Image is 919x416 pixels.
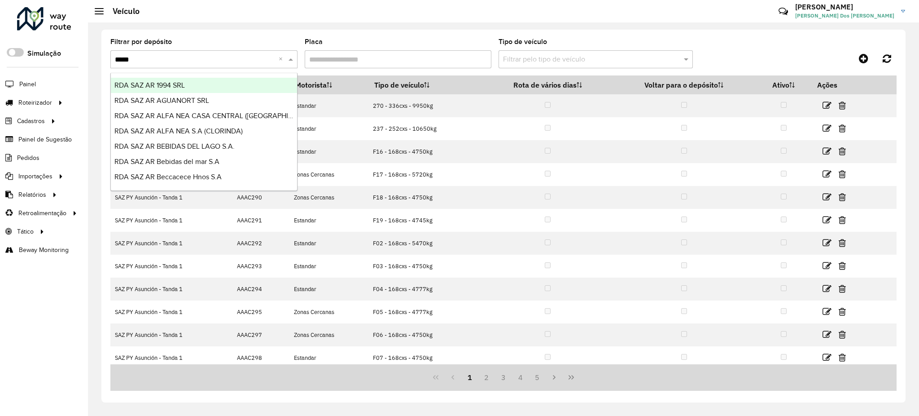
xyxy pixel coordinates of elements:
label: Tipo de veículo [499,36,547,47]
a: Excluir [839,305,846,318]
button: 1 [461,369,478,386]
a: Excluir [839,260,846,272]
a: Excluir [839,351,846,363]
button: Next Page [546,369,563,386]
td: SAZ PY Asunción - Tanda 1 [110,323,232,346]
a: Editar [823,260,831,272]
button: 3 [495,369,512,386]
td: SAZ PY Asunción - Tanda 1 [110,232,232,255]
a: Editar [823,191,831,203]
button: 4 [512,369,529,386]
td: Zonas Cercanas [289,323,368,346]
td: SAZ PY Asunción - Tanda 1 [110,346,232,369]
td: Estandar [289,278,368,301]
a: Editar [823,237,831,249]
span: Relatórios [18,190,46,199]
a: Editar [823,351,831,363]
td: AAAC298 [232,346,289,369]
td: Estandar [289,346,368,369]
td: SAZ PY Asunción - Tanda 1 [110,209,232,232]
ng-dropdown-panel: Options list [110,73,298,191]
th: Motorista [289,75,368,94]
td: Zonas Cercanas [289,186,368,209]
td: F18 - 168cxs - 4750kg [368,186,484,209]
span: Cadastros [17,116,45,126]
span: RDA SAZ AR ALFA NEA CASA CENTRAL ([GEOGRAPHIC_DATA]) [114,112,319,119]
a: Editar [823,305,831,318]
td: Estandar [289,232,368,255]
a: Editar [823,99,831,111]
td: F16 - 168cxs - 4750kg [368,140,484,163]
a: Excluir [839,168,846,180]
td: F07 - 168cxs - 4750kg [368,346,484,369]
th: Tipo de veículo [368,75,484,94]
span: Retroalimentação [18,208,66,218]
span: Importações [18,172,53,181]
span: RDA SAZ AR AGUANORT SRL [114,97,209,104]
th: Ativo [756,75,811,94]
a: Contato Rápido [774,2,793,21]
td: F02 - 168cxs - 5470kg [368,232,484,255]
td: F04 - 168cxs - 4777kg [368,278,484,301]
span: Painel [19,80,36,89]
td: AAAC295 [232,301,289,323]
a: Excluir [839,145,846,157]
span: Pedidos [17,153,39,163]
td: Estandar [289,94,368,117]
span: Roteirizador [18,98,52,107]
td: Estandar [289,255,368,278]
td: F06 - 168cxs - 4750kg [368,323,484,346]
h3: [PERSON_NAME] [795,3,894,11]
a: Excluir [839,328,846,341]
span: RDA SAZ AR Beccacece Hnos S.A [114,173,222,181]
td: Estandar [289,209,368,232]
td: AAAC291 [232,209,289,232]
span: Tático [17,227,34,236]
td: SAZ PY Asunción - Tanda 1 [110,278,232,301]
label: Filtrar por depósito [110,36,172,47]
a: Excluir [839,99,846,111]
a: Excluir [839,237,846,249]
a: Editar [823,328,831,341]
td: 237 - 252cxs - 10650kg [368,117,484,140]
td: AAAC297 [232,323,289,346]
span: RDA SAZ AR ALFA NEA S.A (CLORINDA) [114,127,243,135]
a: Editar [823,122,831,134]
span: [PERSON_NAME] Dos [PERSON_NAME] [795,12,894,20]
a: Editar [823,283,831,295]
a: Excluir [839,191,846,203]
td: AAAC293 [232,255,289,278]
td: F19 - 168cxs - 4745kg [368,209,484,232]
h2: Veículo [104,6,140,16]
td: AAAC294 [232,278,289,301]
span: Clear all [279,54,286,65]
th: Voltar para o depósito [612,75,756,94]
a: Excluir [839,283,846,295]
td: F03 - 168cxs - 4750kg [368,255,484,278]
td: SAZ PY Asunción - Tanda 1 [110,301,232,323]
td: Zonas Cercanas [289,301,368,323]
span: Painel de Sugestão [18,135,72,144]
label: Placa [305,36,323,47]
td: Estandar [289,140,368,163]
td: SAZ PY Asunción - Tanda 1 [110,255,232,278]
td: F17 - 168cxs - 5720kg [368,163,484,186]
td: AAAC290 [232,186,289,209]
label: Simulação [27,48,61,59]
td: SAZ PY Asunción - Tanda 1 [110,186,232,209]
span: Beway Monitoring [19,245,69,255]
a: Editar [823,214,831,226]
td: F05 - 168cxs - 4777kg [368,301,484,323]
span: RDA SAZ AR Bebidas del mar S.A [114,158,219,165]
a: Editar [823,145,831,157]
a: Excluir [839,214,846,226]
th: Rota de vários dias [484,75,612,94]
span: RDA SAZ AR 1994 SRL [114,81,185,89]
a: Editar [823,168,831,180]
td: 270 - 336cxs - 9950kg [368,94,484,117]
span: RDA SAZ AR BEBIDAS DEL LAGO S.A. [114,142,235,150]
td: Estandar [289,117,368,140]
td: Zonas Cercanas [289,163,368,186]
button: Last Page [563,369,580,386]
a: Excluir [839,122,846,134]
